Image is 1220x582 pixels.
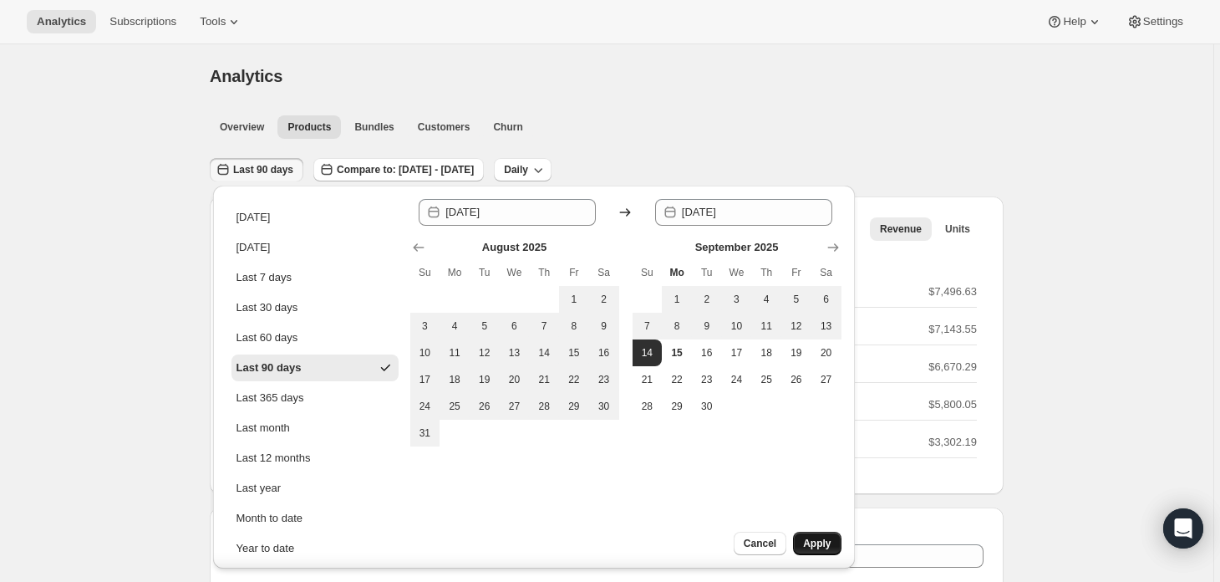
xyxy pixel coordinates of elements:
[236,269,292,286] div: Last 7 days
[668,293,685,306] span: 1
[500,339,530,366] button: Wednesday August 13 2025
[417,426,434,440] span: 31
[928,434,977,451] p: $3,302.19
[633,393,663,420] button: Sunday September 28 2025
[109,15,176,28] span: Subscriptions
[566,346,582,360] span: 15
[633,259,663,286] th: Sunday
[500,366,530,393] button: Wednesday August 20 2025
[758,319,775,333] span: 11
[200,15,226,28] span: Tools
[722,313,752,339] button: Wednesday September 10 2025
[788,319,805,333] span: 12
[190,10,252,33] button: Tools
[559,366,589,393] button: Friday August 22 2025
[476,266,493,279] span: Tu
[536,400,552,413] span: 28
[410,313,440,339] button: Sunday August 3 2025
[506,266,523,279] span: We
[506,373,523,386] span: 20
[596,319,613,333] span: 9
[633,339,663,366] button: End of range Sunday September 14 2025
[236,299,298,316] div: Last 30 days
[210,67,282,85] span: Analytics
[476,400,493,413] span: 26
[1116,10,1193,33] button: Settings
[506,319,523,333] span: 6
[559,339,589,366] button: Friday August 15 2025
[536,346,552,360] span: 14
[928,396,977,413] p: $5,800.05
[440,339,470,366] button: Monday August 11 2025
[811,313,841,339] button: Saturday September 13 2025
[928,359,977,375] p: $6,670.29
[236,480,281,497] div: Last year
[566,266,582,279] span: Fr
[470,313,500,339] button: Tuesday August 5 2025
[692,313,722,339] button: Tuesday September 9 2025
[596,266,613,279] span: Sa
[231,294,399,321] button: Last 30 days
[337,163,474,176] span: Compare to: [DATE] - [DATE]
[818,319,835,333] span: 13
[470,366,500,393] button: Tuesday August 19 2025
[566,400,582,413] span: 29
[788,293,805,306] span: 5
[699,346,715,360] span: 16
[440,313,470,339] button: Monday August 4 2025
[440,259,470,286] th: Monday
[446,400,463,413] span: 25
[699,400,715,413] span: 30
[596,373,613,386] span: 23
[803,537,831,550] span: Apply
[945,222,970,236] span: Units
[446,373,463,386] span: 18
[729,266,745,279] span: We
[793,532,841,555] button: Apply
[417,319,434,333] span: 3
[699,319,715,333] span: 9
[500,259,530,286] th: Wednesday
[751,313,781,339] button: Thursday September 11 2025
[410,393,440,420] button: Sunday August 24 2025
[692,366,722,393] button: Tuesday September 23 2025
[236,450,311,467] div: Last 12 months
[529,259,559,286] th: Thursday
[811,366,841,393] button: Saturday September 27 2025
[729,319,745,333] span: 10
[410,366,440,393] button: Sunday August 17 2025
[722,366,752,393] button: Wednesday September 24 2025
[410,259,440,286] th: Sunday
[566,319,582,333] span: 8
[440,366,470,393] button: Monday August 18 2025
[1143,15,1183,28] span: Settings
[639,400,656,413] span: 28
[662,286,692,313] button: Monday September 1 2025
[729,373,745,386] span: 24
[781,313,811,339] button: Friday September 12 2025
[476,373,493,386] span: 19
[589,393,619,420] button: Saturday August 30 2025
[529,313,559,339] button: Thursday August 7 2025
[662,259,692,286] th: Monday
[880,222,922,236] span: Revenue
[751,259,781,286] th: Thursday
[566,293,582,306] span: 1
[729,293,745,306] span: 3
[639,373,656,386] span: 21
[692,393,722,420] button: Tuesday September 30 2025
[529,339,559,366] button: Thursday August 14 2025
[559,259,589,286] th: Friday
[529,366,559,393] button: Thursday August 21 2025
[536,319,552,333] span: 7
[758,346,775,360] span: 18
[536,373,552,386] span: 21
[236,390,304,406] div: Last 365 days
[928,283,977,300] p: $7,496.63
[699,373,715,386] span: 23
[811,339,841,366] button: Saturday September 20 2025
[536,266,552,279] span: Th
[27,10,96,33] button: Analytics
[788,346,805,360] span: 19
[529,393,559,420] button: Thursday August 28 2025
